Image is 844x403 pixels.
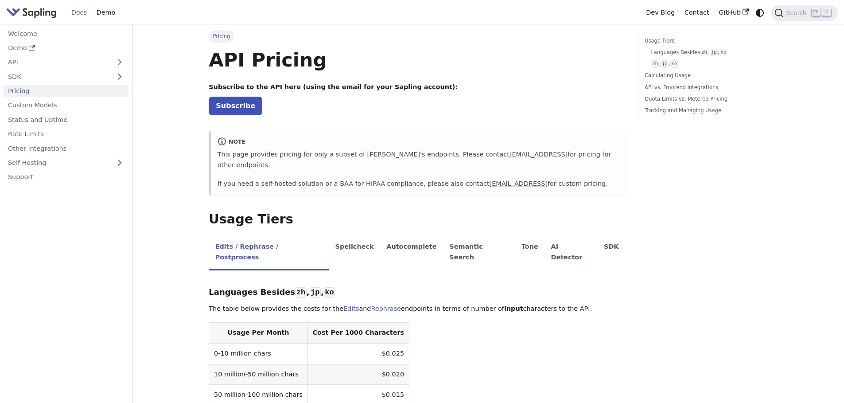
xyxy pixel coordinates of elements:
[111,70,128,83] button: Expand sidebar category 'SDK'
[710,49,718,56] code: jp
[3,113,128,126] a: Status and Uptime
[209,304,625,314] p: The table below provides the costs for the and endpoints in terms of number of characters to the ...
[3,56,111,69] a: API
[307,343,409,364] td: $0.025
[111,56,128,69] button: Expand sidebar category 'API'
[645,71,765,80] a: Calculating Usage
[218,179,619,189] p: If you need a self-hosted solution or a BAA for HIPAA compliance, please also contact for custom ...
[380,235,443,270] li: Autocomplete
[3,128,128,141] a: Rate Limits
[209,211,625,227] h2: Usage Tiers
[645,83,765,92] a: API vs. Frontend Integrations
[545,235,598,270] li: AI Detector
[3,27,128,40] a: Welcome
[510,151,568,158] a: [EMAIL_ADDRESS]
[6,6,60,19] a: Sapling.ai
[218,137,619,148] div: note
[371,305,401,312] a: Rephrase
[209,30,234,43] span: Pricing
[771,5,837,21] button: Search (Ctrl+K)
[3,142,128,155] a: Other Integrations
[670,60,678,68] code: ko
[651,48,762,57] a: Languages Besideszh,jp,ko
[209,30,625,43] nav: Breadcrumbs
[598,235,625,270] li: SDK
[343,305,359,312] a: Edits
[209,48,625,72] h1: API Pricing
[443,235,515,270] li: Semantic Search
[651,60,659,68] code: zh
[714,6,753,20] a: GitHub
[490,180,548,187] a: [EMAIL_ADDRESS]
[3,70,111,83] a: SDK
[209,343,307,364] td: 0-10 million chars
[3,157,128,169] a: Self-Hosting
[209,323,307,344] th: Usage Per Month
[754,6,766,19] button: Switch between dark and light mode (currently system mode)
[641,6,679,20] a: Dev Blog
[307,323,409,344] th: Cost Per 1000 Characters
[218,149,619,171] p: This page provides pricing for only a subset of [PERSON_NAME]'s endpoints. Please contact for pri...
[822,8,831,16] kbd: K
[307,364,409,384] td: $0.020
[651,60,762,68] a: zh,jp,ko
[645,95,765,103] a: Quota Limits vs. Metered Pricing
[720,49,727,56] code: ko
[3,99,128,112] a: Custom Models
[209,287,625,297] h3: Languages Besides , ,
[680,6,714,20] a: Contact
[329,235,380,270] li: Spellcheck
[295,287,306,298] code: zh
[324,287,335,298] code: ko
[515,235,545,270] li: Tone
[66,6,92,20] a: Docs
[504,305,523,312] strong: input
[783,9,812,16] span: Search
[310,287,321,298] code: jp
[6,6,57,19] img: Sapling.ai
[3,171,128,184] a: Support
[700,49,708,56] code: zh
[645,37,765,45] a: Usage Tiers
[209,97,262,115] a: Subscribe
[92,6,120,20] a: Demo
[661,60,669,68] code: jp
[209,364,307,384] td: 10 million-50 million chars
[209,235,329,270] li: Edits / Rephrase / Postprocess
[209,83,458,90] strong: Subscribe to the API here (using the email for your Sapling account):
[3,42,128,55] a: Demo
[3,85,128,98] a: Pricing
[645,106,765,115] a: Tracking and Managing Usage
